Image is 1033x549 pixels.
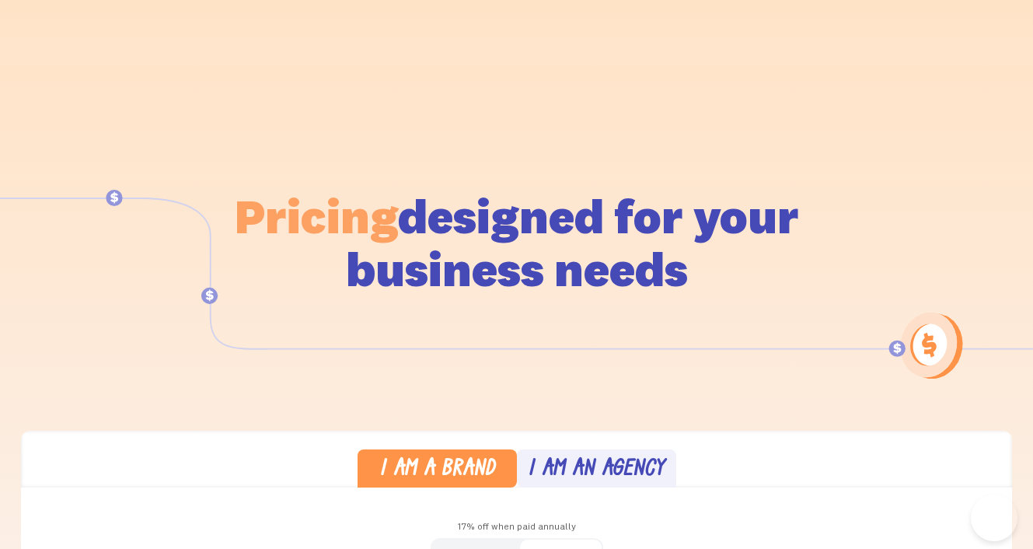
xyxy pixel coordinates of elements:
span: Pricing [235,186,398,246]
iframe: Toggle Customer Support [971,495,1017,541]
div: I am a brand [379,459,495,481]
div: 17% off when paid annually [21,516,1013,538]
div: I am an agency [528,459,665,481]
h1: designed for your business needs [234,190,800,295]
